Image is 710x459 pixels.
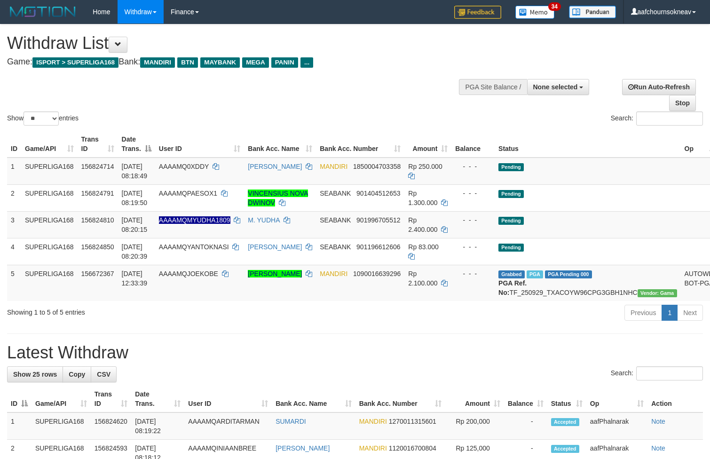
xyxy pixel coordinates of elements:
span: Accepted [551,418,579,426]
th: Date Trans.: activate to sort column descending [118,131,155,158]
a: Show 25 rows [7,366,63,382]
td: 5 [7,265,21,301]
span: Copy 1090016639296 to clipboard [353,270,401,277]
a: [PERSON_NAME] [276,444,330,452]
span: Pending [498,244,524,252]
span: None selected [533,83,578,91]
label: Search: [611,111,703,126]
span: Copy [69,371,85,378]
th: Action [647,386,703,412]
span: Nama rekening ada tanda titik/strip, harap diedit [159,216,230,224]
span: MANDIRI [320,163,347,170]
span: Copy 1270011315601 to clipboard [389,418,436,425]
th: Bank Acc. Number: activate to sort column ascending [355,386,446,412]
a: Stop [669,95,696,111]
span: [DATE] 08:19:50 [122,190,148,206]
select: Showentries [24,111,59,126]
span: [DATE] 08:20:15 [122,216,148,233]
span: SEABANK [320,216,351,224]
td: TF_250929_TXACOYW96CPG3GBH1NHC [495,265,680,301]
th: Bank Acc. Name: activate to sort column ascending [272,386,355,412]
span: AAAAMQJOEKOBE [159,270,218,277]
th: Game/API: activate to sort column ascending [21,131,78,158]
span: Rp 83.000 [408,243,439,251]
th: Trans ID: activate to sort column ascending [78,131,118,158]
td: - [504,412,547,440]
a: [PERSON_NAME] [248,243,302,251]
span: PGA Pending [545,270,592,278]
span: 34 [548,2,561,11]
td: SUPERLIGA168 [21,184,78,211]
span: Copy 901196612606 to clipboard [356,243,400,251]
th: ID [7,131,21,158]
span: PANIN [271,57,298,68]
span: Rp 250.000 [408,163,442,170]
td: aafPhalnarak [586,412,647,440]
span: SEABANK [320,243,351,251]
td: SUPERLIGA168 [21,158,78,185]
span: Pending [498,190,524,198]
td: Rp 200,000 [445,412,504,440]
span: 156824850 [81,243,114,251]
span: Copy 1850004703358 to clipboard [353,163,401,170]
th: Op: activate to sort column ascending [586,386,647,412]
a: Next [677,305,703,321]
input: Search: [636,366,703,380]
span: [DATE] 08:18:49 [122,163,148,180]
th: Date Trans.: activate to sort column ascending [131,386,184,412]
span: MAYBANK [200,57,240,68]
b: PGA Ref. No: [498,279,527,296]
h1: Latest Withdraw [7,343,703,362]
span: Show 25 rows [13,371,57,378]
th: Status [495,131,680,158]
span: Pending [498,163,524,171]
label: Show entries [7,111,79,126]
a: Run Auto-Refresh [622,79,696,95]
span: MANDIRI [359,444,387,452]
span: Pending [498,217,524,225]
span: AAAAMQPAESOX1 [159,190,217,197]
span: ... [300,57,313,68]
a: Copy [63,366,91,382]
span: Accepted [551,445,579,453]
span: Grabbed [498,270,525,278]
td: AAAAMQARDITARMAN [184,412,272,440]
a: 1 [662,305,678,321]
td: 1 [7,158,21,185]
td: 1 [7,412,32,440]
span: MANDIRI [320,270,347,277]
th: Balance: activate to sort column ascending [504,386,547,412]
img: panduan.png [569,6,616,18]
span: Rp 2.100.000 [408,270,437,287]
h4: Game: Bank: [7,57,464,67]
td: SUPERLIGA168 [21,238,78,265]
div: - - - [455,189,491,198]
th: Balance [451,131,495,158]
th: Amount: activate to sort column ascending [445,386,504,412]
span: MANDIRI [140,57,175,68]
div: PGA Site Balance / [459,79,527,95]
img: Button%20Memo.svg [515,6,555,19]
input: Search: [636,111,703,126]
span: [DATE] 12:33:39 [122,270,148,287]
td: 4 [7,238,21,265]
span: Copy 901996705512 to clipboard [356,216,400,224]
td: 3 [7,211,21,238]
a: SUMARDI [276,418,306,425]
td: [DATE] 08:19:22 [131,412,184,440]
th: User ID: activate to sort column ascending [155,131,245,158]
a: M. YUDHA [248,216,279,224]
div: - - - [455,269,491,278]
a: [PERSON_NAME] [248,163,302,170]
span: Rp 1.300.000 [408,190,437,206]
span: Copy 901404512653 to clipboard [356,190,400,197]
img: Feedback.jpg [454,6,501,19]
span: ISPORT > SUPERLIGA168 [32,57,118,68]
h1: Withdraw List [7,34,464,53]
td: SUPERLIGA168 [21,265,78,301]
a: VINCENSIUS NOVA DWINOV [248,190,308,206]
a: Note [651,418,665,425]
div: - - - [455,162,491,171]
a: [PERSON_NAME] [248,270,302,277]
label: Search: [611,366,703,380]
